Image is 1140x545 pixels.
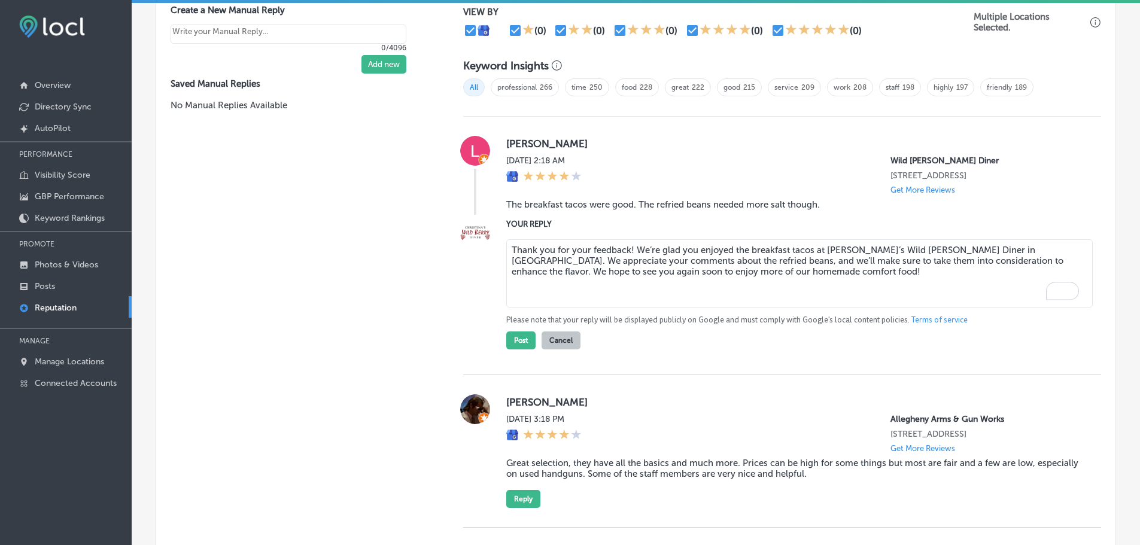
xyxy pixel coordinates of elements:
[774,83,798,92] a: service
[35,191,104,202] p: GBP Performance
[463,59,549,72] h3: Keyword Insights
[460,218,490,248] img: Image
[35,123,71,133] p: AutoPilot
[497,83,537,92] a: professional
[35,102,92,112] p: Directory Sync
[692,83,704,92] a: 222
[890,429,1082,439] p: 4603 Library Road
[540,83,552,92] a: 266
[850,25,862,36] div: (0)
[568,23,593,38] div: 2 Stars
[35,281,55,291] p: Posts
[671,83,689,92] a: great
[523,170,582,184] div: 4 Stars
[622,83,637,92] a: food
[35,303,77,313] p: Reputation
[35,260,98,270] p: Photos & Videos
[171,5,406,16] label: Create a New Manual Reply
[171,99,425,112] p: No Manual Replies Available
[911,315,968,325] a: Terms of service
[785,23,850,38] div: 5 Stars
[506,199,1082,210] blockquote: The breakfast tacos were good. The refried beans needed more salt though.
[171,25,406,44] textarea: Create your Quick Reply
[171,78,425,89] label: Saved Manual Replies
[589,83,603,92] a: 250
[700,23,751,38] div: 4 Stars
[506,220,1082,229] label: YOUR REPLY
[1015,83,1027,92] a: 189
[523,429,582,442] div: 4 Stars
[956,83,968,92] a: 197
[506,414,582,424] label: [DATE] 3:18 PM
[751,25,763,36] div: (0)
[902,83,914,92] a: 198
[723,83,740,92] a: good
[853,83,867,92] a: 208
[506,490,540,508] button: Reply
[890,414,1082,424] p: Allegheny Arms & Gun Works
[890,170,1082,181] p: 4805 E Main St.
[361,55,406,74] button: Add new
[35,213,105,223] p: Keyword Rankings
[934,83,953,92] a: highly
[640,83,652,92] a: 228
[665,25,677,36] div: (0)
[534,25,546,36] div: (0)
[743,83,755,92] a: 215
[801,83,814,92] a: 209
[35,357,104,367] p: Manage Locations
[35,170,90,180] p: Visibility Score
[506,138,1082,150] label: [PERSON_NAME]
[506,315,1082,325] p: Please note that your reply will be displayed publicly on Google and must comply with Google's lo...
[890,444,955,453] p: Get More Reviews
[834,83,850,92] a: work
[890,185,955,194] p: Get More Reviews
[506,458,1082,479] blockquote: Great selection, they have all the basics and much more. Prices can be high for some things but m...
[571,83,586,92] a: time
[35,80,71,90] p: Overview
[35,378,117,388] p: Connected Accounts
[506,239,1093,307] textarea: To enrich screen reader interactions, please activate Accessibility in Grammarly extension settings
[890,156,1082,166] p: Wild Berry Diner
[463,7,974,17] p: VIEW BY
[593,25,605,36] div: (0)
[522,23,534,38] div: 1 Star
[463,78,485,96] span: All
[171,44,406,52] p: 0/4096
[542,331,580,349] button: Cancel
[506,156,582,166] label: [DATE] 2:18 AM
[987,83,1012,92] a: friendly
[506,396,1082,408] label: [PERSON_NAME]
[886,83,899,92] a: staff
[506,331,536,349] button: Post
[627,23,665,38] div: 3 Stars
[19,16,85,38] img: fda3e92497d09a02dc62c9cd864e3231.png
[974,11,1087,33] p: Multiple Locations Selected.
